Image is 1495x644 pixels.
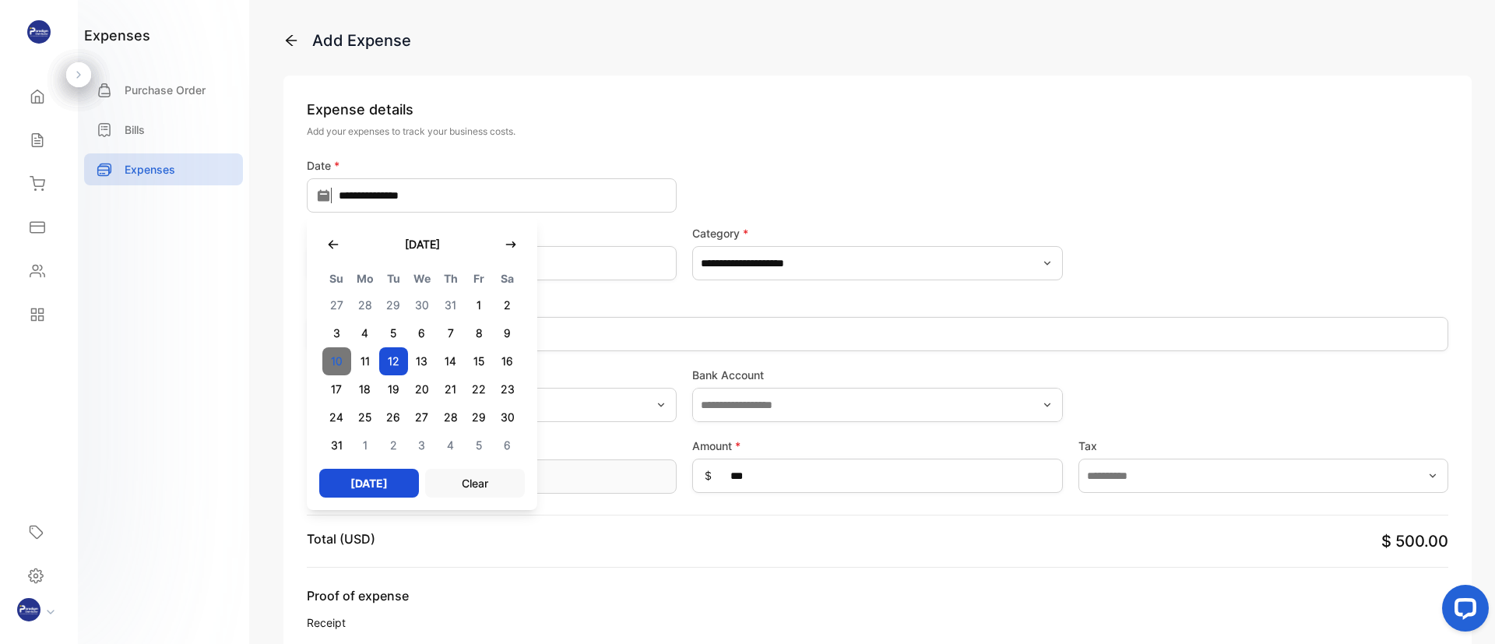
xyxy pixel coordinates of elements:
[125,82,206,98] p: Purchase Order
[465,319,494,347] span: 8
[351,375,380,403] span: 18
[322,403,351,431] span: 24
[319,469,419,498] button: [DATE]
[408,375,437,403] span: 20
[436,319,465,347] span: 7
[379,431,408,459] span: 2
[493,375,522,403] span: 23
[493,319,522,347] span: 9
[408,431,437,459] span: 3
[465,431,494,459] span: 5
[465,269,494,288] span: Fr
[307,586,1448,605] span: Proof of expense
[493,403,522,431] span: 30
[465,291,494,319] span: 1
[408,291,437,319] span: 30
[436,269,465,288] span: Th
[17,598,40,621] img: profile
[379,269,408,288] span: Tu
[351,347,380,375] span: 11
[84,153,243,185] a: Expenses
[27,20,51,44] img: logo
[379,291,408,319] span: 29
[351,431,380,459] span: 1
[436,431,465,459] span: 4
[307,296,1448,312] label: Description
[322,375,351,403] span: 17
[322,269,351,288] span: Su
[307,99,1448,120] p: Expense details
[408,269,437,288] span: We
[322,319,351,347] span: 3
[1381,532,1448,551] span: $ 500.00
[493,291,522,319] span: 2
[307,614,1448,631] span: Receipt
[84,114,243,146] a: Bills
[408,403,437,431] span: 27
[125,121,145,138] p: Bills
[692,367,1062,383] label: Bank Account
[436,291,465,319] span: 31
[351,319,380,347] span: 4
[436,375,465,403] span: 21
[322,347,351,375] span: 10
[379,347,408,375] span: 12
[307,157,677,174] label: Date
[351,269,380,288] span: Mo
[408,319,437,347] span: 6
[692,225,1062,241] label: Category
[379,403,408,431] span: 26
[307,530,375,548] p: Total (USD)
[436,403,465,431] span: 28
[465,403,494,431] span: 29
[493,431,522,459] span: 6
[322,431,351,459] span: 31
[493,269,522,288] span: Sa
[465,375,494,403] span: 22
[465,347,494,375] span: 15
[408,347,437,375] span: 13
[379,375,408,403] span: 19
[84,74,243,106] a: Purchase Order
[379,319,408,347] span: 5
[322,291,351,319] span: 27
[692,438,1062,454] label: Amount
[436,347,465,375] span: 14
[493,347,522,375] span: 16
[351,291,380,319] span: 28
[125,161,175,178] p: Expenses
[425,469,525,498] button: Clear
[312,29,411,52] div: Add Expense
[389,228,456,260] button: [DATE]
[307,125,1448,139] p: Add your expenses to track your business costs.
[84,25,150,46] h1: expenses
[351,403,380,431] span: 25
[1078,438,1448,454] label: Tax
[705,467,712,484] span: $
[1430,579,1495,644] iframe: LiveChat chat widget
